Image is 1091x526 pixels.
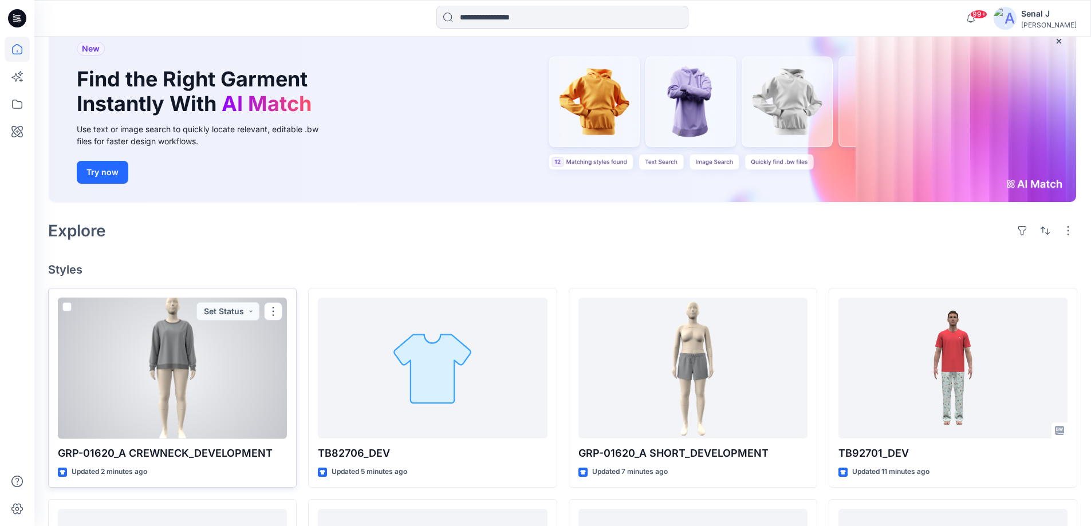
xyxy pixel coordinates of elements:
h1: Find the Right Garment Instantly With [77,67,317,116]
p: Updated 2 minutes ago [72,466,147,478]
h2: Explore [48,222,106,240]
a: TB82706_DEV [318,298,547,439]
button: Try now [77,161,128,184]
span: AI Match [222,91,312,116]
p: Updated 5 minutes ago [332,466,407,478]
a: GRP-01620_A CREWNECK_DEVELOPMENT [58,298,287,439]
span: 99+ [970,10,987,19]
div: [PERSON_NAME] [1021,21,1077,29]
p: GRP-01620_A CREWNECK_DEVELOPMENT [58,445,287,461]
p: TB82706_DEV [318,445,547,461]
div: Use text or image search to quickly locate relevant, editable .bw files for faster design workflows. [77,123,334,147]
p: TB92701_DEV [838,445,1068,461]
p: Updated 7 minutes ago [592,466,668,478]
a: TB92701_DEV [838,298,1068,439]
a: GRP-01620_A SHORT_DEVELOPMENT [578,298,808,439]
img: avatar [994,7,1017,30]
div: Senal J [1021,7,1077,21]
span: New [82,42,100,56]
p: Updated 11 minutes ago [852,466,929,478]
p: GRP-01620_A SHORT_DEVELOPMENT [578,445,808,461]
h4: Styles [48,263,1077,276]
